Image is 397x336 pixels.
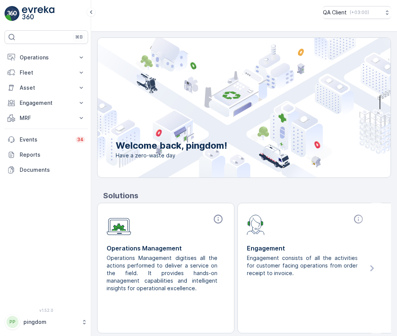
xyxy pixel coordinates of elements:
button: Asset [5,80,88,95]
p: Engagement [247,244,365,253]
p: Events [20,136,71,143]
p: Fleet [20,69,73,76]
button: Engagement [5,95,88,110]
p: ( +03:00 ) [350,9,369,16]
a: Events34 [5,132,88,147]
p: ⌘B [75,34,83,40]
a: Reports [5,147,88,162]
button: PPpingdom [5,314,88,330]
img: logo_light-DOdMpM7g.png [22,6,54,21]
p: Engagement [20,99,73,107]
p: Reports [20,151,85,159]
p: Operations Management [107,244,225,253]
span: Have a zero-waste day [116,152,227,159]
img: city illustration [64,38,391,177]
p: Operations Management digitises all the actions performed to deliver a service on the field. It p... [107,254,219,292]
p: pingdom [23,318,78,326]
p: QA Client [323,9,347,16]
p: Engagement consists of all the activities for customer facing operations from order receipt to in... [247,254,359,277]
p: Solutions [103,190,391,201]
p: Documents [20,166,85,174]
a: Documents [5,162,88,177]
div: PP [6,316,19,328]
button: Fleet [5,65,88,80]
p: Operations [20,54,73,61]
p: MRF [20,114,73,122]
img: module-icon [107,214,131,235]
img: module-icon [247,214,265,235]
p: 34 [77,137,84,143]
p: Asset [20,84,73,92]
p: Welcome back, pingdom! [116,140,227,152]
img: logo [5,6,20,21]
span: v 1.52.0 [5,308,88,313]
button: QA Client(+03:00) [323,6,391,19]
button: MRF [5,110,88,126]
button: Operations [5,50,88,65]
